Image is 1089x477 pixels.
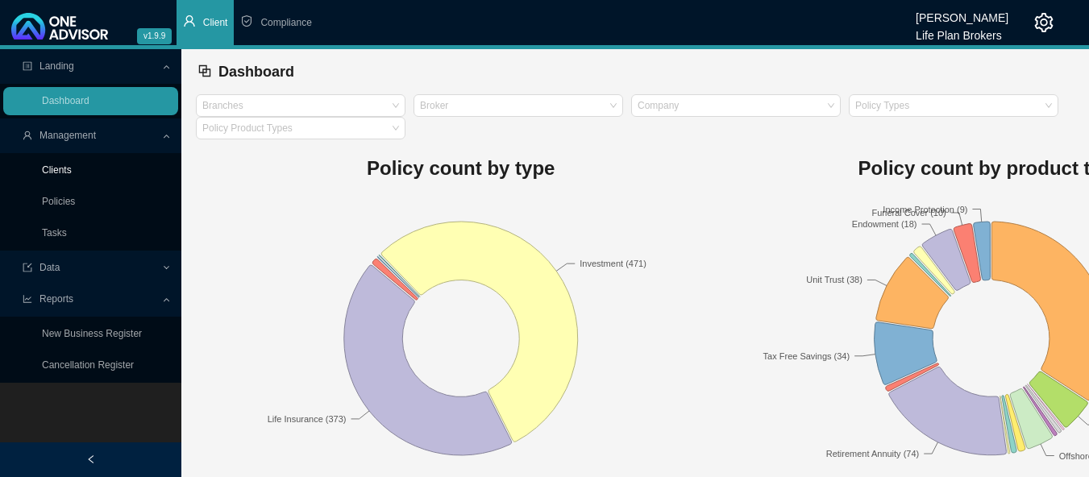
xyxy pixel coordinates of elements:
[203,17,228,28] span: Client
[183,15,196,27] span: user
[580,259,646,268] text: Investment (471)
[260,17,311,28] span: Compliance
[883,205,967,214] text: Income Protection (9)
[23,294,32,304] span: line-chart
[197,64,212,78] span: block
[806,276,862,285] text: Unit Trust (38)
[42,227,67,238] a: Tasks
[825,449,919,458] text: Retirement Annuity (74)
[268,414,347,424] text: Life Insurance (373)
[23,263,32,272] span: import
[42,164,72,176] a: Clients
[11,13,108,39] img: 2df55531c6924b55f21c4cf5d4484680-logo-light.svg
[763,351,850,361] text: Tax Free Savings (34)
[1034,13,1054,32] span: setting
[39,130,96,141] span: Management
[42,95,89,106] a: Dashboard
[871,208,946,218] text: Funeral Cover (10)
[240,15,253,27] span: safety
[86,454,96,464] span: left
[42,196,75,207] a: Policies
[42,359,134,371] a: Cancellation Register
[42,328,142,339] a: New Business Register
[23,61,32,71] span: profile
[851,219,917,229] text: Endowment (18)
[218,64,294,80] span: Dashboard
[137,28,172,44] span: v1.9.9
[39,293,73,305] span: Reports
[39,60,74,72] span: Landing
[196,152,726,185] h1: Policy count by type
[39,262,60,273] span: Data
[916,22,1008,39] div: Life Plan Brokers
[916,4,1008,22] div: [PERSON_NAME]
[23,131,32,140] span: user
